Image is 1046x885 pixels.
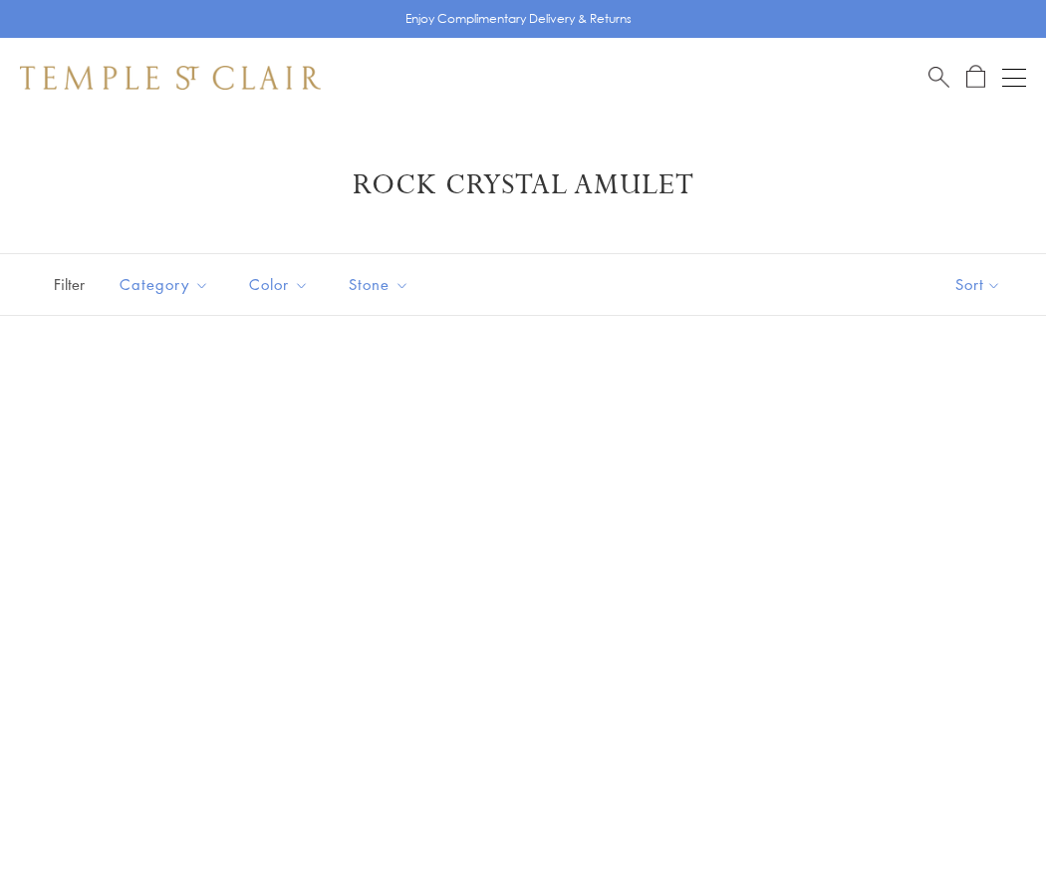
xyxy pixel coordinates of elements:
[110,272,224,297] span: Category
[928,65,949,90] a: Search
[339,272,424,297] span: Stone
[239,272,324,297] span: Color
[966,65,985,90] a: Open Shopping Bag
[334,262,424,307] button: Stone
[50,167,996,203] h1: Rock Crystal Amulet
[20,66,321,90] img: Temple St. Clair
[105,262,224,307] button: Category
[234,262,324,307] button: Color
[911,254,1046,315] button: Show sort by
[1002,66,1026,90] button: Open navigation
[405,9,632,29] p: Enjoy Complimentary Delivery & Returns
